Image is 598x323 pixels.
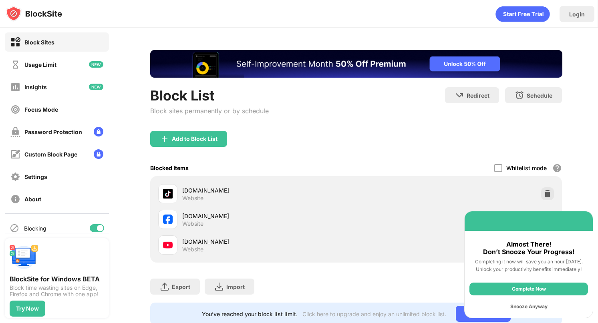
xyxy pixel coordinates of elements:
div: Usage Limit [24,61,56,68]
div: Go Unlimited [456,306,511,322]
div: Export [172,283,190,290]
div: Blocked Items [150,165,189,171]
div: Whitelist mode [506,165,547,171]
img: customize-block-page-off.svg [10,149,20,159]
div: Login [569,11,585,18]
div: Password Protection [24,128,82,135]
div: Website [182,246,203,253]
iframe: Banner [150,50,562,78]
div: You’ve reached your block list limit. [202,311,298,317]
div: Completing it now will save you an hour [DATE]. Unlock your productivity benefits immediately! [469,258,588,273]
div: Settings [24,173,47,180]
div: Click here to upgrade and enjoy an unlimited block list. [302,311,446,317]
div: [DOMAIN_NAME] [182,212,356,220]
img: favicons [163,240,173,250]
img: block-on.svg [10,37,20,47]
div: Website [182,195,203,202]
div: About [24,196,41,203]
img: password-protection-off.svg [10,127,20,137]
div: Try Now [16,305,39,312]
div: Redirect [467,92,489,99]
div: Block List [150,87,269,104]
img: insights-off.svg [10,82,20,92]
div: Custom Block Page [24,151,77,158]
img: blocking-icon.svg [10,223,19,233]
img: favicons [163,215,173,224]
img: time-usage-off.svg [10,60,20,70]
img: focus-off.svg [10,104,20,114]
img: favicons [163,189,173,199]
div: Block time wasting sites on Edge, Firefox and Chrome with one app! [10,285,104,297]
div: [DOMAIN_NAME] [182,186,356,195]
div: Import [226,283,245,290]
img: new-icon.svg [89,61,103,68]
div: Focus Mode [24,106,58,113]
div: Block Sites [24,39,54,46]
div: Website [182,220,203,227]
img: lock-menu.svg [94,149,103,159]
div: Almost There! Don’t Snooze Your Progress! [469,241,588,256]
div: Snooze Anyway [469,300,588,313]
img: new-icon.svg [89,84,103,90]
div: Blocking [24,225,46,232]
div: Schedule [527,92,552,99]
img: about-off.svg [10,194,20,204]
div: Add to Block List [172,136,217,142]
div: Block sites permanently or by schedule [150,107,269,115]
img: push-desktop.svg [10,243,38,272]
div: Complete Now [469,283,588,295]
div: animation [495,6,550,22]
div: Insights [24,84,47,90]
img: lock-menu.svg [94,127,103,136]
img: settings-off.svg [10,172,20,182]
img: logo-blocksite.svg [6,6,62,22]
div: [DOMAIN_NAME] [182,237,356,246]
div: BlockSite for Windows BETA [10,275,104,283]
